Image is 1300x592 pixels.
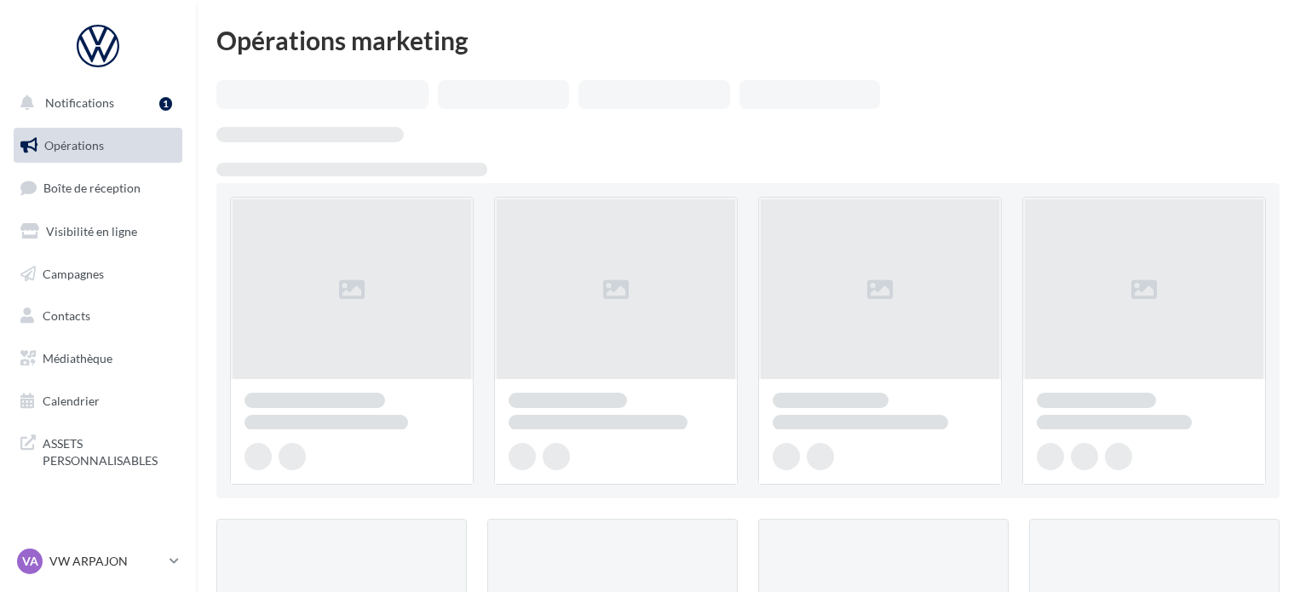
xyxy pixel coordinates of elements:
[22,553,38,570] span: VA
[43,181,141,195] span: Boîte de réception
[46,224,137,239] span: Visibilité en ligne
[45,95,114,110] span: Notifications
[49,553,163,570] p: VW ARPAJON
[10,214,186,250] a: Visibilité en ligne
[43,394,100,408] span: Calendrier
[14,545,182,578] a: VA VW ARPAJON
[10,256,186,292] a: Campagnes
[10,425,186,475] a: ASSETS PERSONNALISABLES
[10,128,186,164] a: Opérations
[10,341,186,376] a: Médiathèque
[43,266,104,280] span: Campagnes
[10,170,186,206] a: Boîte de réception
[44,138,104,152] span: Opérations
[43,351,112,365] span: Médiathèque
[10,298,186,334] a: Contacts
[216,27,1280,53] div: Opérations marketing
[43,432,175,468] span: ASSETS PERSONNALISABLES
[43,308,90,323] span: Contacts
[10,85,179,121] button: Notifications 1
[159,97,172,111] div: 1
[10,383,186,419] a: Calendrier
